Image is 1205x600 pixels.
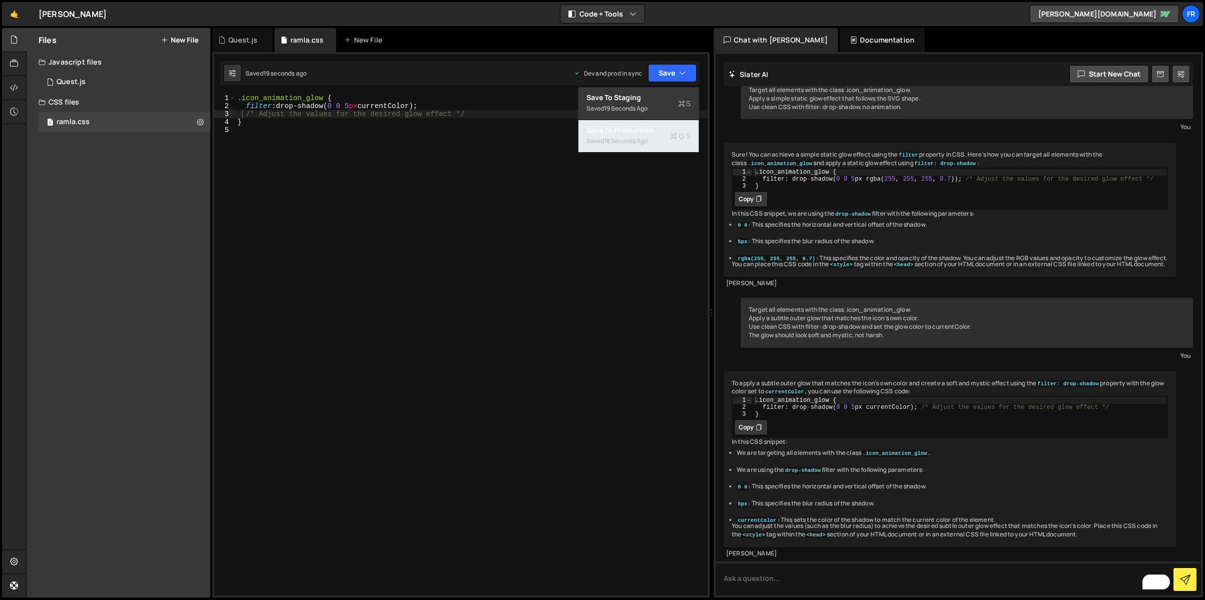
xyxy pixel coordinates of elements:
[39,35,57,46] h2: Files
[737,255,816,262] code: rgba(255, 255, 255, 0.7)
[604,104,648,113] div: 19 seconds ago
[57,118,90,127] div: ramla.css
[2,2,27,26] a: 🤙
[734,419,768,435] button: Copy
[39,8,107,20] div: [PERSON_NAME]
[840,28,925,52] div: Documentation
[560,5,645,23] button: Code + Tools
[805,531,827,538] code: <head>
[737,254,1168,263] li: : This specifies the color and opacity of the shadow. You can adjust the RGB values and opacity t...
[726,549,1173,558] div: [PERSON_NAME]
[834,211,872,218] code: drop-shadow
[737,500,748,507] code: 5px
[27,92,210,112] div: CSS files
[737,222,748,229] code: 0 0
[1030,5,1179,23] a: [PERSON_NAME][DOMAIN_NAME]
[586,125,691,135] div: Save to Production
[737,466,1168,474] li: We are using the filter with the following parameters:
[714,28,838,52] div: Chat with [PERSON_NAME]
[39,112,210,132] div: 16658/45416.css
[290,35,324,45] div: ramla.css
[214,126,235,134] div: 5
[729,70,769,79] h2: Slater AI
[586,103,691,115] div: Saved
[604,137,648,145] div: 18 seconds ago
[741,78,1193,119] div: Target all elements with the class .icon_animation_glow. Apply a simple static glow effect that f...
[586,93,691,103] div: Save to Staging
[214,102,235,110] div: 2
[678,99,691,109] span: S
[578,120,699,153] button: Save to ProductionS Saved18 seconds ago
[245,69,307,78] div: Saved
[737,516,1168,524] li: : This sets the color of the shadow to match the current color of the element.
[733,397,752,404] div: 1
[784,467,822,474] code: drop-shadow
[743,122,1190,132] div: You
[670,131,691,141] span: S
[737,237,1168,246] li: : This specifies the blur radius of the shadow.
[893,261,915,268] code: <head>
[344,35,386,45] div: New File
[737,449,1168,457] li: We are targeting all elements with the class .
[724,143,1176,276] div: Sure! You can achieve a simple static glow effect using the property in CSS. Here's how you can t...
[228,35,257,45] div: Quest.js
[734,191,768,207] button: Copy
[829,261,853,268] code: <style>
[648,64,697,82] button: Save
[737,483,748,490] code: 0 0
[716,561,1201,595] textarea: To enrich screen reader interactions, please activate Accessibility in Grammarly extension settings
[1069,65,1149,83] button: Start new chat
[914,160,977,167] code: filter: drop-shadow
[733,176,752,183] div: 2
[733,404,752,411] div: 2
[743,350,1190,361] div: You
[733,411,752,418] div: 3
[214,94,235,102] div: 1
[574,69,642,78] div: Dev and prod in sync
[733,169,752,176] div: 1
[214,118,235,126] div: 4
[741,298,1193,347] div: Target all elements with the class .icon_animation_glow. Apply a subtle outer glow that matches t...
[737,499,1168,508] li: : This specifies the blur radius of the shadow.
[764,388,805,395] code: currentColor
[737,221,1168,229] li: : This specifies the horizontal and vertical offset of the shadow.
[578,88,699,120] button: Save to StagingS Saved19 seconds ago
[861,450,928,457] code: .icon_animation_glow
[39,72,210,92] div: Quest.js
[27,52,210,72] div: Javascript files
[733,183,752,190] div: 3
[263,69,307,78] div: 19 seconds ago
[897,152,919,159] code: filter
[724,371,1176,547] div: To apply a subtle outer glow that matches the icon's own color and create a soft and mystic effec...
[161,36,198,44] button: New File
[726,279,1173,288] div: [PERSON_NAME]
[1036,380,1100,387] code: filter: drop-shadow
[747,160,813,167] code: .icon_animation_glow
[1182,5,1200,23] a: Fr
[214,110,235,118] div: 3
[586,135,691,147] div: Saved
[47,119,53,127] span: 1
[737,517,778,524] code: currentColor
[737,482,1168,491] li: : This specifies the horizontal and vertical offset of the shadow.
[57,78,86,87] div: Quest.js
[737,238,748,245] code: 5px
[741,531,766,538] code: <style>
